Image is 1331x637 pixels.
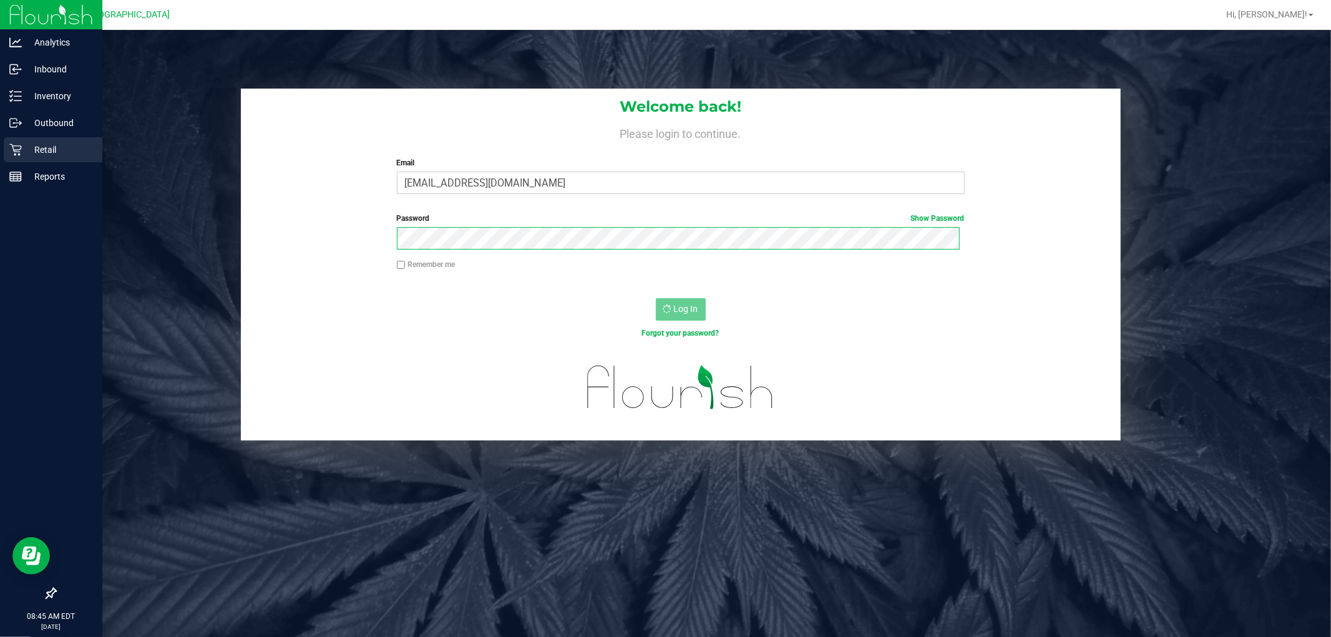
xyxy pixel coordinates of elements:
label: Email [397,157,965,168]
span: [GEOGRAPHIC_DATA] [85,9,170,20]
button: Log In [656,298,706,321]
span: Hi, [PERSON_NAME]! [1226,9,1307,19]
inline-svg: Inbound [9,63,22,75]
inline-svg: Inventory [9,90,22,102]
p: [DATE] [6,622,97,631]
span: Password [397,214,430,223]
p: Inbound [22,62,97,77]
a: Show Password [911,214,965,223]
p: Reports [22,169,97,184]
img: flourish_logo.svg [570,352,791,422]
span: Log In [674,304,698,314]
a: Forgot your password? [642,329,719,338]
p: Retail [22,142,97,157]
p: Inventory [22,89,97,104]
inline-svg: Analytics [9,36,22,49]
inline-svg: Outbound [9,117,22,129]
inline-svg: Retail [9,143,22,156]
p: Analytics [22,35,97,50]
label: Remember me [397,259,456,270]
inline-svg: Reports [9,170,22,183]
iframe: Resource center [12,537,50,575]
h4: Please login to continue. [241,125,1121,140]
p: Outbound [22,115,97,130]
h1: Welcome back! [241,99,1121,115]
input: Remember me [397,261,406,270]
p: 08:45 AM EDT [6,611,97,622]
